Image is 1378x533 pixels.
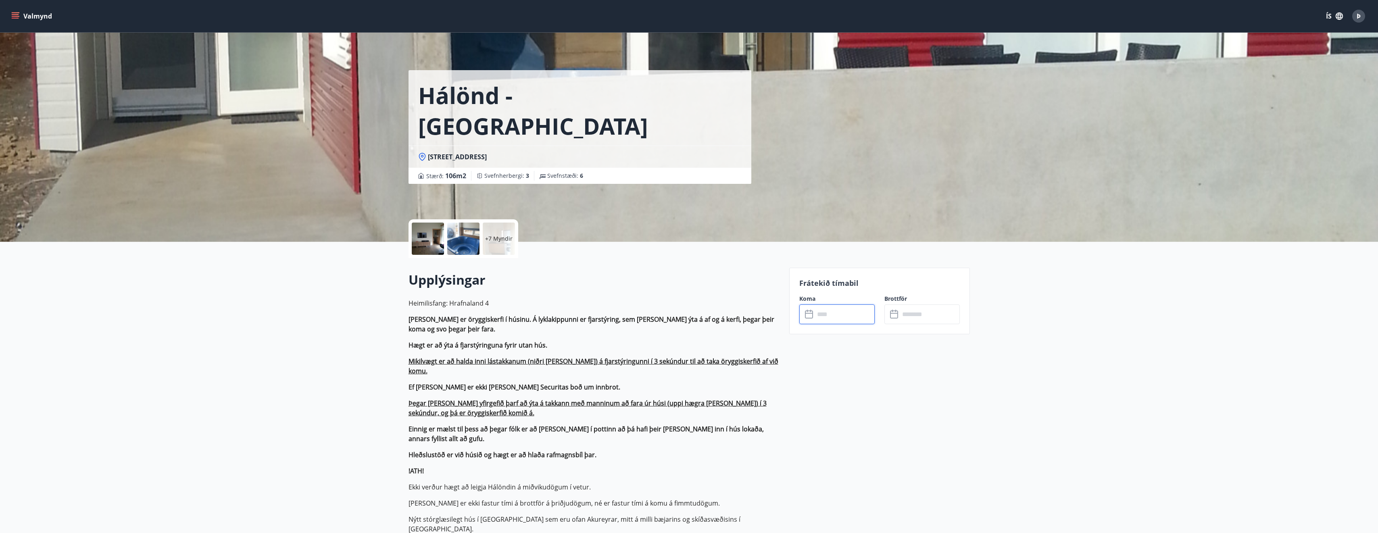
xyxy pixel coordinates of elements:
h2: Upplýsingar [409,271,780,289]
ins: Mikilvægt er að halda inni lástakkanum (niðri [PERSON_NAME]) á fjarstýringunni í 3 sekúndur til a... [409,357,778,375]
p: +7 Myndir [485,235,513,243]
span: 6 [580,172,583,179]
span: 106 m2 [445,171,466,180]
label: Brottför [884,295,960,303]
h1: Hálönd - [GEOGRAPHIC_DATA] [418,80,742,141]
span: Svefnherbergi : [484,172,529,180]
p: Frátekið tímabil [799,278,960,288]
span: 3 [526,172,529,179]
strong: Einnig er mælst til þess að þegar fólk er að [PERSON_NAME] í pottinn að þá hafi þeir [PERSON_NAME... [409,425,764,443]
button: ÍS [1322,9,1347,23]
p: Heimilisfang: Hrafnaland 4 [409,298,780,308]
button: Þ [1349,6,1368,26]
strong: Hægt er að ýta á fjarstýringuna fyrir utan hús. [409,341,547,350]
span: Svefnstæði : [547,172,583,180]
strong: Ef [PERSON_NAME] er ekki [PERSON_NAME] Securitas boð um innbrot. [409,383,620,391]
strong: Hleðslustöð er við húsið og hægt er að hlaða rafmagnsbíl þar. [409,450,596,459]
span: Stærð : [426,171,466,181]
strong: [PERSON_NAME] er öryggiskerfi í húsinu. Á lyklakippunni er fjarstýring, sem [PERSON_NAME] ýta á a... [409,315,774,333]
span: Þ [1357,12,1361,21]
label: Koma [799,295,875,303]
p: Ekki verður hægt að leigja Hálöndin á miðvikudögum í vetur. [409,482,780,492]
strong: !ATH! [409,466,424,475]
p: [PERSON_NAME] er ekki fastur tími á brottför á þriðjudögum, né er fastur tími á komu á fimmtudögum. [409,498,780,508]
button: menu [10,9,55,23]
span: [STREET_ADDRESS] [428,152,487,161]
ins: Þegar [PERSON_NAME] yfirgefið þarf að ýta á takkann með manninum að fara úr húsi (uppi hægra [PER... [409,399,767,417]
